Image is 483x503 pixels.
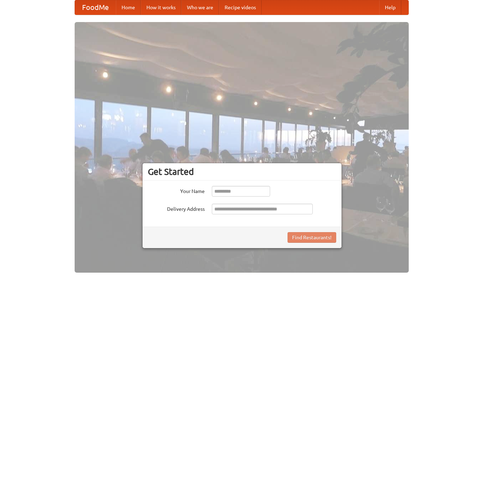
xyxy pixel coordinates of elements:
[219,0,262,15] a: Recipe videos
[148,204,205,213] label: Delivery Address
[288,232,336,243] button: Find Restaurants!
[181,0,219,15] a: Who we are
[141,0,181,15] a: How it works
[75,0,116,15] a: FoodMe
[148,186,205,195] label: Your Name
[116,0,141,15] a: Home
[379,0,401,15] a: Help
[148,166,336,177] h3: Get Started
